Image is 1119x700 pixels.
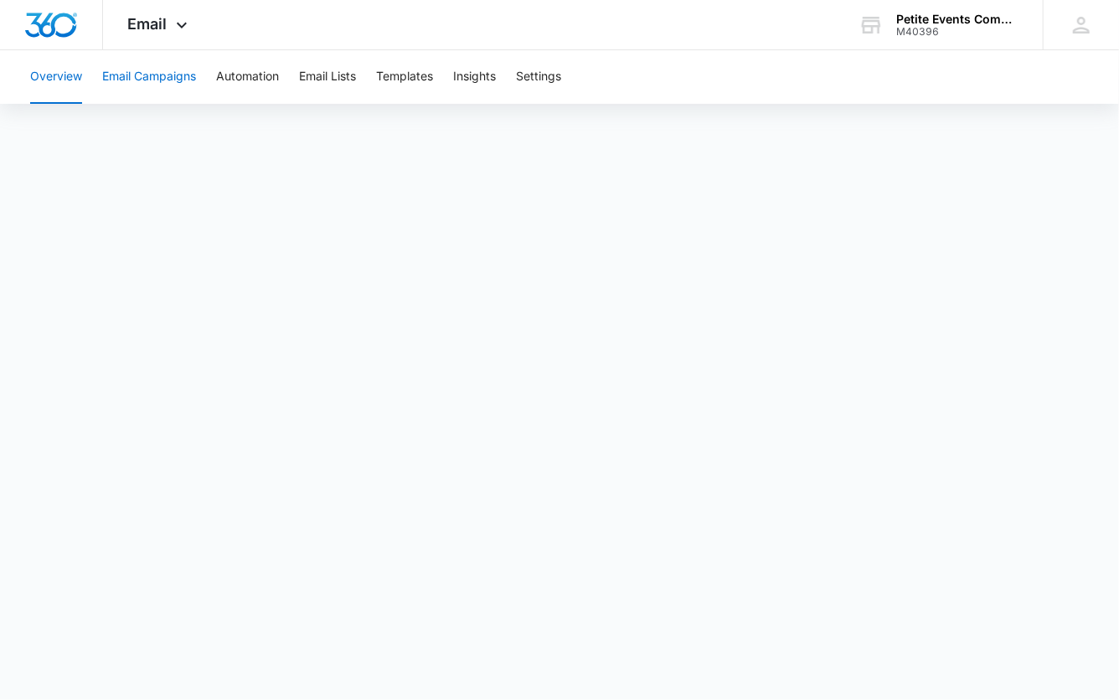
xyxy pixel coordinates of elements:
[376,50,433,104] button: Templates
[516,50,561,104] button: Settings
[216,50,279,104] button: Automation
[30,50,82,104] button: Overview
[102,50,196,104] button: Email Campaigns
[896,26,1018,38] div: account id
[128,15,168,33] span: Email
[299,50,356,104] button: Email Lists
[896,13,1018,26] div: account name
[453,50,496,104] button: Insights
